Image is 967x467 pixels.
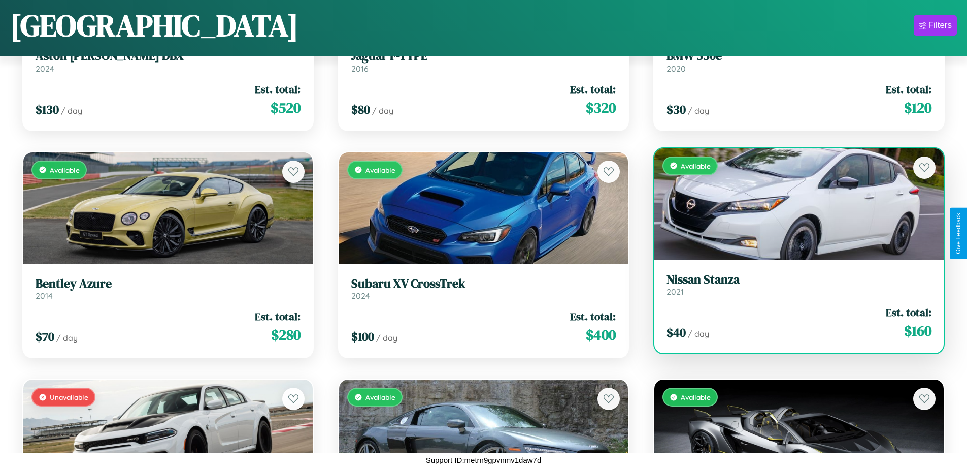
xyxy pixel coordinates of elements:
span: Unavailable [50,393,88,401]
span: $ 400 [586,325,616,345]
span: $ 320 [586,98,616,118]
span: Available [365,393,395,401]
span: Est. total: [886,82,931,97]
span: $ 160 [904,321,931,341]
span: 2021 [666,287,684,297]
h3: Bentley Azure [36,276,301,291]
span: / day [56,333,78,343]
a: Bentley Azure2014 [36,276,301,301]
span: $ 280 [271,325,301,345]
span: / day [688,329,709,339]
a: Jaguar F-TYPE2016 [351,49,616,74]
span: Available [365,166,395,174]
span: $ 70 [36,328,54,345]
h1: [GEOGRAPHIC_DATA] [10,5,298,46]
span: $ 520 [271,98,301,118]
a: Nissan Stanza2021 [666,272,931,297]
p: Support ID: metrn9gpvnmv1daw7d [426,453,542,467]
span: / day [61,106,82,116]
h3: BMW 550e [666,49,931,64]
span: / day [376,333,397,343]
span: Available [50,166,80,174]
h3: Jaguar F-TYPE [351,49,616,64]
h3: Nissan Stanza [666,272,931,287]
div: Give Feedback [955,213,962,254]
span: 2016 [351,64,369,74]
h3: Subaru XV CrossTrek [351,276,616,291]
button: Filters [914,15,957,36]
span: Est. total: [570,309,616,324]
a: Aston [PERSON_NAME] DBX2024 [36,49,301,74]
span: 2024 [36,64,54,74]
span: 2014 [36,291,53,301]
div: Filters [928,20,952,30]
a: Subaru XV CrossTrek2024 [351,276,616,301]
span: Est. total: [570,82,616,97]
span: Est. total: [255,82,301,97]
span: Available [681,162,711,170]
span: Available [681,393,711,401]
span: 2020 [666,64,686,74]
span: Est. total: [255,309,301,324]
span: $ 120 [904,98,931,118]
h3: Aston [PERSON_NAME] DBX [36,49,301,64]
span: $ 80 [351,101,370,118]
a: BMW 550e2020 [666,49,931,74]
span: 2024 [351,291,370,301]
span: $ 130 [36,101,59,118]
span: / day [688,106,709,116]
span: Est. total: [886,305,931,320]
span: / day [372,106,393,116]
span: $ 30 [666,101,686,118]
span: $ 100 [351,328,374,345]
span: $ 40 [666,324,686,341]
